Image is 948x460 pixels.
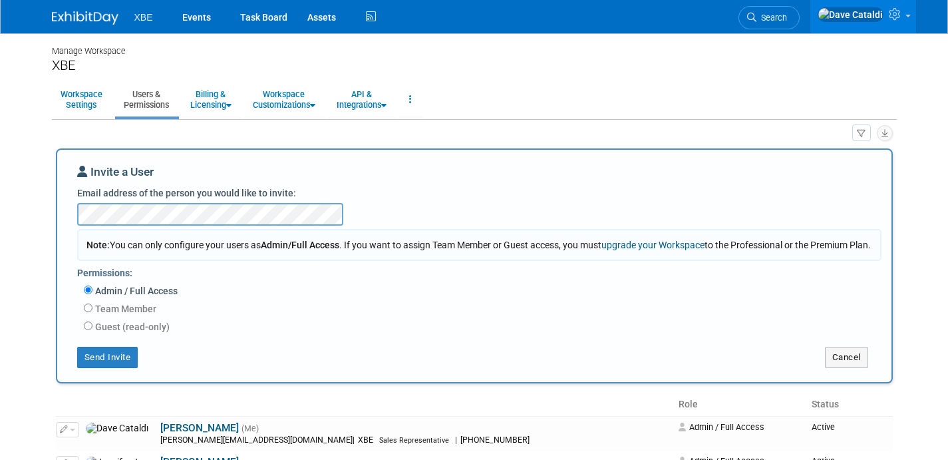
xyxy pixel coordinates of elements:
a: Search [738,6,800,29]
span: You can only configure your users as . If you want to assign Team Member or Guest access, you mus... [86,240,871,250]
a: WorkspaceCustomizations [244,83,324,116]
a: Billing &Licensing [182,83,240,116]
label: Team Member [92,302,156,316]
img: ExhibitDay [52,11,118,25]
a: API &Integrations [328,83,395,116]
span: XBE [134,12,153,23]
span: Note: [86,240,110,250]
span: Active [812,422,835,432]
button: Send Invite [77,347,138,368]
div: Permissions: [77,261,881,283]
div: XBE [52,57,897,74]
span: Sales Representative [379,436,449,445]
th: Role [673,393,806,416]
button: Cancel [825,347,868,368]
a: Users &Permissions [115,83,178,116]
a: [PERSON_NAME] [160,422,239,434]
span: | [353,435,355,445]
th: Status [806,393,892,416]
span: | [455,435,457,445]
a: upgrade your Workspace [601,240,705,250]
span: Search [756,13,787,23]
span: Admin/Full Access [261,240,339,250]
img: Dave Cataldi [86,423,148,435]
span: [PHONE_NUMBER] [457,435,534,445]
div: Manage Workspace [52,33,897,57]
label: Guest (read-only) [92,320,170,334]
label: Email address of the person you would like to invite: [77,186,296,200]
span: XBE [355,435,377,445]
a: WorkspaceSettings [52,83,111,116]
img: Dave Cataldi [818,7,883,22]
span: (Me) [241,424,259,433]
label: Admin / Full Access [92,284,178,298]
div: [PERSON_NAME][EMAIL_ADDRESS][DOMAIN_NAME] [160,435,671,446]
div: Invite a User [77,164,871,186]
span: Admin / Full Access [679,422,764,432]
